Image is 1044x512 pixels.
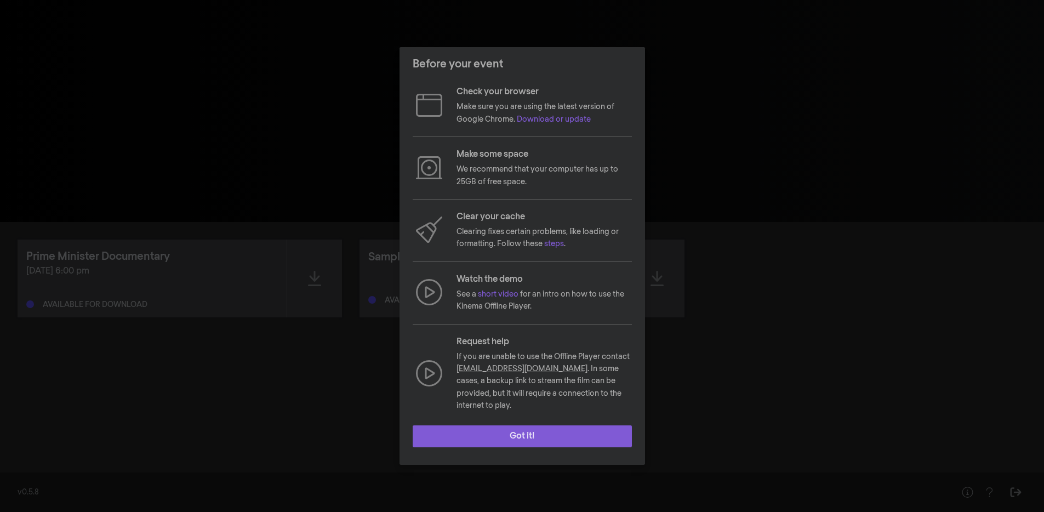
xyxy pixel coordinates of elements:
[457,351,632,412] p: If you are unable to use the Offline Player contact . In some cases, a backup link to stream the ...
[544,240,564,248] a: steps
[457,365,587,373] a: [EMAIL_ADDRESS][DOMAIN_NAME]
[457,86,632,99] p: Check your browser
[413,425,632,447] button: Got it!
[517,116,591,123] a: Download or update
[478,291,518,298] a: short video
[457,288,632,313] p: See a for an intro on how to use the Kinema Offline Player.
[457,148,632,161] p: Make some space
[400,47,645,81] header: Before your event
[457,211,632,224] p: Clear your cache
[457,101,632,126] p: Make sure you are using the latest version of Google Chrome.
[457,335,632,349] p: Request help
[457,226,632,251] p: Clearing fixes certain problems, like loading or formatting. Follow these .
[457,163,632,188] p: We recommend that your computer has up to 25GB of free space.
[457,273,632,286] p: Watch the demo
